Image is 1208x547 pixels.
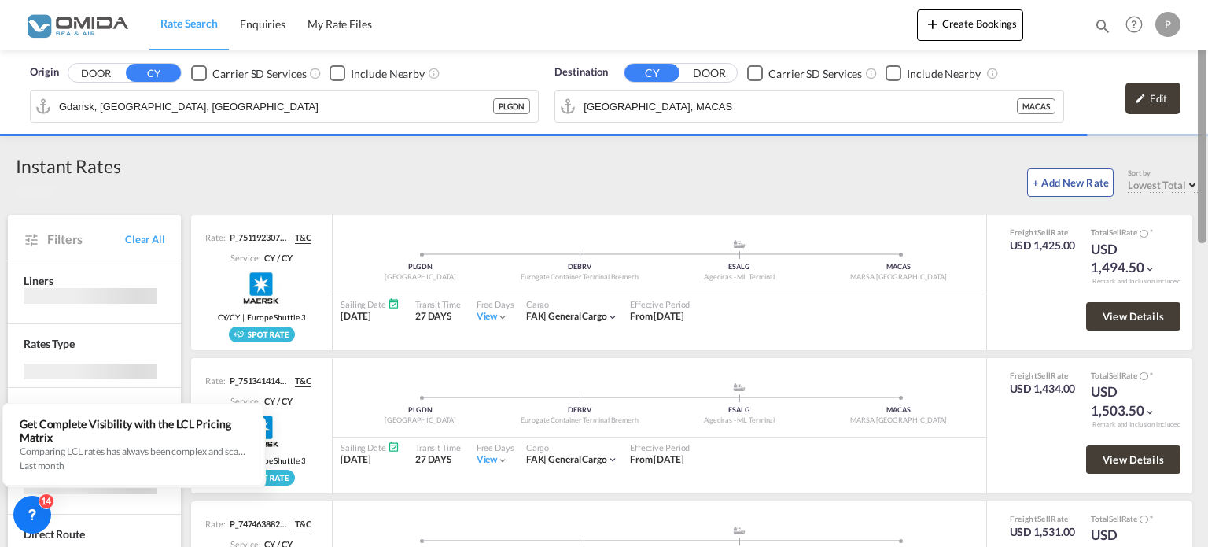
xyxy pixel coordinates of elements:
[126,64,181,82] button: CY
[907,66,981,82] div: Include Nearby
[24,400,79,416] div: Card Status
[191,65,306,81] md-checkbox: Checkbox No Ink
[493,98,531,114] div: PLGDN
[295,518,311,530] span: T&C
[1103,453,1164,466] span: View Details
[500,262,660,272] div: DEBRV
[1137,514,1148,526] button: Spot Rates are dynamic & can fluctuate with time
[229,327,295,342] div: Rollable available
[730,240,749,248] md-icon: assets/icons/custom/ship-fill.svg
[415,442,461,453] div: Transit Time
[500,405,660,416] div: DEBRV
[230,252,260,264] span: Service:
[500,272,660,283] div: Eurogate Container Terminal Bremerh
[1010,227,1076,238] div: Freight Rate
[543,310,547,322] span: |
[819,416,978,426] div: MARSA [GEOGRAPHIC_DATA]
[768,66,862,82] div: Carrier SD Services
[555,91,1063,122] md-input-container: Casablanca, MACAS
[526,442,618,453] div: Cargo
[241,268,281,308] img: Maersk Spot
[226,375,289,387] div: P_7513414142_P01ng8v5b
[1109,227,1121,237] span: Sell
[205,231,226,244] span: Rate:
[747,65,862,81] md-checkbox: Checkbox No Ink
[1010,370,1076,381] div: Freight Rate
[1155,12,1180,37] div: P
[59,94,493,118] input: Search by Port
[341,272,500,283] div: [GEOGRAPHIC_DATA]
[1144,264,1155,275] md-icon: icon-chevron-down
[415,298,461,310] div: Transit Time
[1144,407,1155,418] md-icon: icon-chevron-down
[1010,513,1076,524] div: Freight Rate
[730,527,749,534] md-icon: assets/icons/custom/ship-fill.svg
[1148,514,1153,523] span: Subject to Remarks
[1091,383,1169,420] div: USD 1,503.50
[229,327,295,342] img: Spot_rate_rollable_v2.png
[682,65,737,83] button: DOOR
[477,310,509,323] div: Viewicon-chevron-down
[388,441,400,453] md-icon: Schedules Available
[341,262,500,272] div: PLGDN
[31,91,538,122] md-input-container: Gdansk, Gdansk, PLGDN
[16,153,121,179] div: Instant Rates
[1137,371,1148,383] button: Spot Rates are dynamic & can fluctuate with time
[607,454,618,465] md-icon: icon-chevron-down
[819,262,978,272] div: MACAS
[1121,11,1155,39] div: Help
[1109,371,1121,380] span: Sell
[1128,168,1200,179] div: Sort by
[917,9,1023,41] button: icon-plus 400-fgCreate Bookings
[526,453,607,467] div: general cargo
[1094,17,1111,41] div: icon-magnify
[1010,524,1076,540] div: USD 1,531.00
[205,518,226,530] span: Rate:
[660,272,819,283] div: Algeciras - ML Terminal
[477,298,514,310] div: Free Days
[1086,445,1180,474] button: View Details
[341,453,400,467] div: [DATE]
[24,336,75,352] div: Rates Type
[226,518,289,530] div: P_7474638820_P01ng8v58
[1148,227,1153,237] span: Subject to Remarks
[341,310,400,323] div: [DATE]
[47,231,125,248] span: Filters
[1010,238,1076,253] div: USD 1,425.00
[205,375,226,387] span: Rate:
[554,65,608,80] span: Destination
[986,67,999,79] md-icon: Unchecked: Ignores neighbouring ports when fetching rates.Checked : Includes neighbouring ports w...
[1094,17,1111,35] md-icon: icon-magnify
[630,442,690,453] div: Effective Period
[24,7,130,43] img: 459c566038e111ed959c4fc4f0a4b274.png
[1027,168,1114,197] button: + Add New Rate
[1128,179,1186,191] span: Lowest Total
[477,453,509,467] div: Viewicon-chevron-down
[218,312,241,323] span: CY/CY
[923,14,942,33] md-icon: icon-plus 400-fg
[1125,83,1180,114] div: icon-pencilEdit
[1037,227,1051,237] span: Sell
[125,232,165,246] span: Clear All
[526,310,549,322] span: FAK
[240,312,247,323] span: |
[24,274,53,287] span: Liners
[1128,175,1200,192] md-select: Select: Lowest Total
[630,453,684,467] div: From 10 Oct 2025
[660,416,819,426] div: Algeciras - ML Terminal
[341,405,500,416] div: PLGDN
[526,310,607,323] div: general cargo
[415,453,461,467] div: 27 DAYS
[68,65,123,83] button: DOOR
[428,67,440,79] md-icon: Unchecked: Ignores neighbouring ports when fetching rates.Checked : Includes neighbouring ports w...
[1103,310,1164,323] span: View Details
[526,298,618,310] div: Cargo
[1091,240,1169,278] div: USD 1,494.50
[212,66,306,82] div: Carrier SD Services
[630,310,684,322] span: From [DATE]
[624,64,679,82] button: CY
[630,453,684,465] span: From [DATE]
[584,94,1017,118] input: Search by Port
[341,298,400,310] div: Sailing Date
